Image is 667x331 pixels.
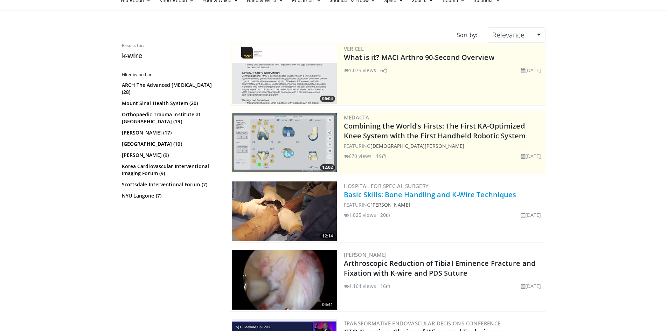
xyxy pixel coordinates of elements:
[232,113,337,172] img: aaf1b7f9-f888-4d9f-a252-3ca059a0bd02.300x170_q85_crop-smart_upscale.jpg
[232,44,337,104] img: aa6cc8ed-3dbf-4b6a-8d82-4a06f68b6688.300x170_q85_crop-smart_upscale.jpg
[452,27,482,43] div: Sort by:
[320,96,335,102] span: 06:04
[344,251,387,258] a: [PERSON_NAME]
[380,67,387,74] li: 6
[122,111,218,125] a: Orthopaedic Trauma Institute at [GEOGRAPHIC_DATA] (19)
[492,30,524,40] span: Relevance
[521,282,541,290] li: [DATE]
[376,152,386,160] li: 19
[122,82,218,96] a: ARCH The Advanced [MEDICAL_DATA] (28)
[122,129,218,136] a: [PERSON_NAME] (17)
[344,320,501,327] a: Transformative Endovascular Decisions Conference
[320,302,335,308] span: 04:41
[344,282,376,290] li: 4,164 views
[380,211,390,219] li: 20
[232,250,337,310] img: E-HI8y-Omg85H4KX4xMDoxOmlvO8u5HW.300x170_q85_crop-smart_upscale.jpg
[232,44,337,104] a: 06:04
[344,201,544,208] div: FEATURING
[344,182,429,189] a: Hospital for Special Surgery
[488,27,545,43] a: Relevance
[344,121,526,140] a: Combining the World’s Firsts: The First KA-Optimized Knee System with the First Handheld Robotic ...
[122,152,218,159] a: [PERSON_NAME] (9)
[122,140,218,147] a: [GEOGRAPHIC_DATA] (10)
[344,152,372,160] li: 670 views
[122,163,218,177] a: Korea Cardiovascular Interventional Imaging Forum (9)
[122,51,220,60] h2: k-wire
[380,282,390,290] li: 16
[344,258,535,278] a: Arthroscopic Reduction of Tibial Eminence Fracture and Fixation with K-wire and PDS Suture
[122,192,218,199] a: NYU Langone (7)
[521,67,541,74] li: [DATE]
[521,211,541,219] li: [DATE]
[320,233,335,239] span: 12:14
[122,100,218,107] a: Mount Sinai Health System (20)
[344,114,369,121] a: Medacta
[344,142,544,150] div: FEATURING
[344,190,516,199] a: Basic Skills: Bone Handling and K-Wire Techniques
[521,152,541,160] li: [DATE]
[232,113,337,172] a: 12:02
[122,181,218,188] a: Scottsdale Interventional Forum (7)
[320,164,335,171] span: 12:02
[344,45,364,52] a: Vericel
[232,181,337,241] img: 7aeddae2-a84f-417f-bb4d-6561ee9fa2cd.300x170_q85_crop-smart_upscale.jpg
[370,201,410,208] a: [PERSON_NAME]
[370,143,464,149] a: [DEMOGRAPHIC_DATA][PERSON_NAME]
[122,43,220,48] p: Results for:
[232,250,337,310] a: 04:41
[344,53,494,62] a: What is it? MACI Arthro 90-Second Overview
[122,72,220,77] h3: Filter by author:
[232,181,337,241] a: 12:14
[344,67,376,74] li: 1,075 views
[344,211,376,219] li: 1,825 views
